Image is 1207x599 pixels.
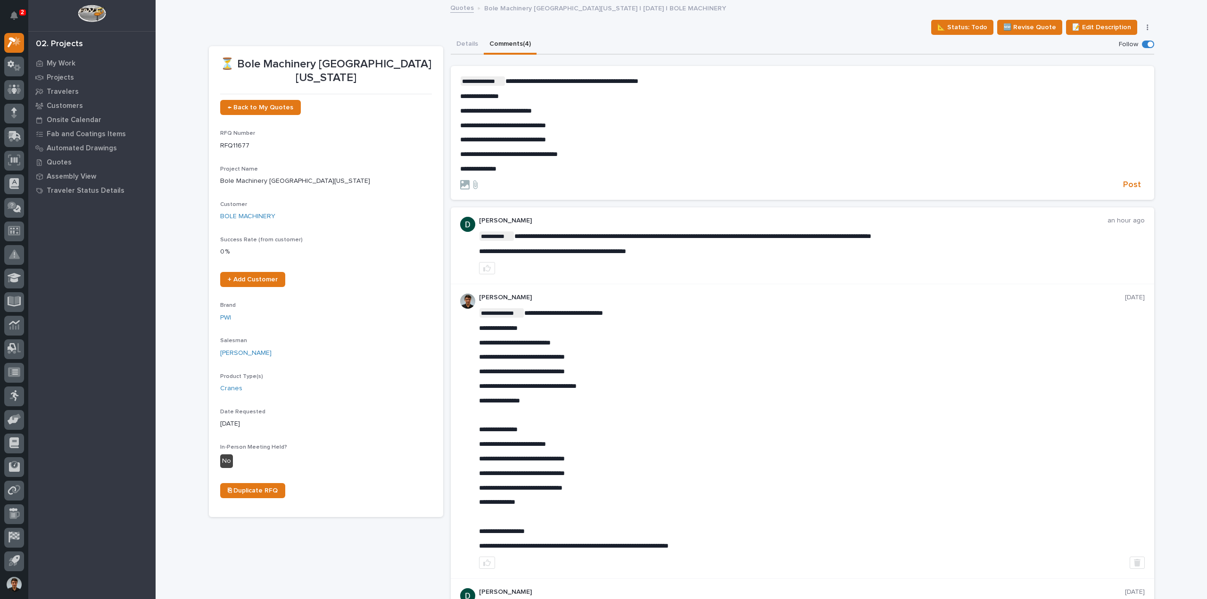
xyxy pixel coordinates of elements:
p: 0 % [220,247,432,257]
p: Travelers [47,88,79,96]
p: an hour ago [1108,217,1145,225]
span: ⎘ Duplicate RFQ [228,487,278,494]
p: [DATE] [1125,294,1145,302]
span: Post [1123,180,1141,190]
p: Bole Machinery [GEOGRAPHIC_DATA][US_STATE] | [DATE] | BOLE MACHINERY [484,2,726,13]
p: [PERSON_NAME] [479,294,1125,302]
a: ← Back to My Quotes [220,100,301,115]
span: Brand [220,303,236,308]
a: BOLE MACHINERY [220,212,275,222]
button: Details [451,35,484,55]
button: like this post [479,262,495,274]
a: + Add Customer [220,272,285,287]
p: Automated Drawings [47,144,117,153]
button: Post [1119,180,1145,190]
a: Projects [28,70,156,84]
p: Assembly View [47,172,96,181]
img: Workspace Logo [78,5,106,22]
a: [PERSON_NAME] [220,348,272,358]
a: Quotes [450,2,474,13]
a: Quotes [28,155,156,169]
button: 📝 Edit Description [1066,20,1137,35]
a: Traveler Status Details [28,183,156,197]
a: Assembly View [28,169,156,183]
span: RFQ Number [220,131,255,136]
span: 📐 Status: Todo [937,22,987,33]
p: [DATE] [1125,588,1145,596]
div: No [220,454,233,468]
p: Customers [47,102,83,110]
p: Onsite Calendar [47,116,101,124]
a: Onsite Calendar [28,113,156,127]
span: Salesman [220,338,247,344]
a: My Work [28,56,156,70]
span: Product Type(s) [220,374,263,379]
a: Cranes [220,384,242,394]
span: + Add Customer [228,276,278,283]
button: Delete post [1130,557,1145,569]
p: Fab and Coatings Items [47,130,126,139]
p: RFQ11677 [220,141,432,151]
a: PWI [220,313,231,323]
button: users-avatar [4,574,24,594]
p: [DATE] [220,419,432,429]
span: 🆕 Revise Quote [1003,22,1056,33]
p: 2 [21,9,24,16]
button: 🆕 Revise Quote [997,20,1062,35]
span: 📝 Edit Description [1072,22,1131,33]
div: 02. Projects [36,39,83,49]
button: 📐 Status: Todo [931,20,993,35]
img: ACg8ocJgdhFn4UJomsYM_ouCmoNuTXbjHW0N3LU2ED0DpQ4pt1V6hA=s96-c [460,217,475,232]
div: Notifications2 [12,11,24,26]
a: ⎘ Duplicate RFQ [220,483,285,498]
span: Customer [220,202,247,207]
p: Quotes [47,158,72,167]
button: Notifications [4,6,24,25]
a: Fab and Coatings Items [28,127,156,141]
p: Traveler Status Details [47,187,124,195]
p: Projects [47,74,74,82]
button: Comments (4) [484,35,537,55]
p: My Work [47,59,75,68]
p: Follow [1119,41,1138,49]
span: Project Name [220,166,258,172]
p: [PERSON_NAME] [479,217,1108,225]
button: like this post [479,557,495,569]
span: ← Back to My Quotes [228,104,293,111]
span: Date Requested [220,409,265,415]
a: Automated Drawings [28,141,156,155]
img: AOh14Gjx62Rlbesu-yIIyH4c_jqdfkUZL5_Os84z4H1p=s96-c [460,294,475,309]
p: [PERSON_NAME] [479,588,1125,596]
p: ⏳ Bole Machinery [GEOGRAPHIC_DATA][US_STATE] [220,57,432,85]
p: Bole Machinery [GEOGRAPHIC_DATA][US_STATE] [220,176,432,186]
span: Success Rate (from customer) [220,237,303,243]
a: Customers [28,98,156,113]
a: Travelers [28,84,156,98]
span: In-Person Meeting Held? [220,444,287,450]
